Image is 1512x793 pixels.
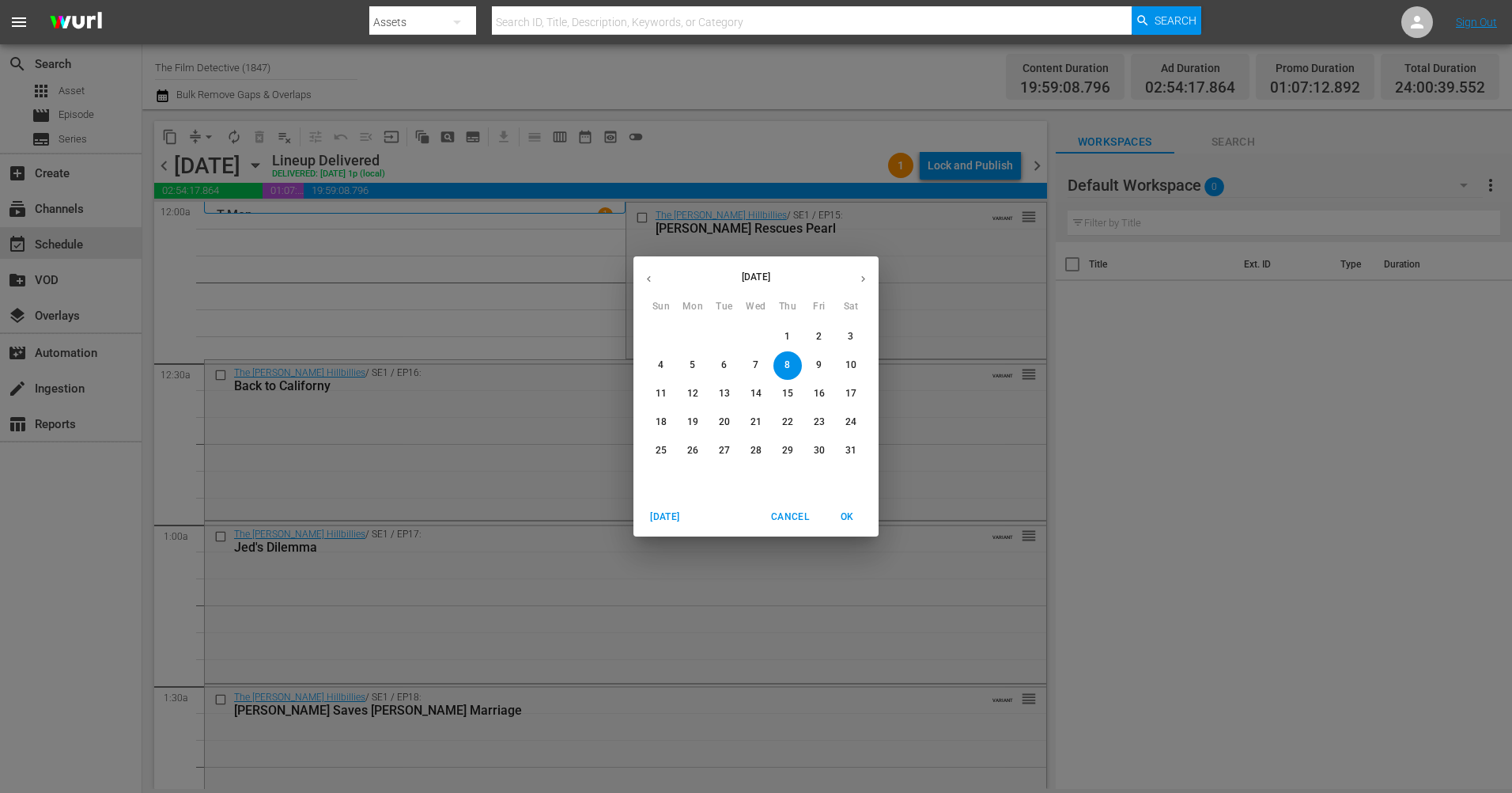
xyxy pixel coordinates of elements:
[837,323,865,351] button: 3
[845,387,856,400] p: 17
[647,380,675,408] button: 11
[837,351,865,380] button: 10
[690,359,695,372] p: 5
[773,437,802,465] button: 29
[773,299,802,315] span: Thu
[710,408,739,437] button: 20
[679,299,707,315] span: Mon
[845,444,856,457] p: 31
[742,299,770,315] span: Wed
[656,387,667,400] p: 11
[837,437,865,465] button: 31
[753,359,758,372] p: 7
[814,444,825,457] p: 30
[845,415,856,429] p: 24
[805,408,833,437] button: 23
[656,415,667,429] p: 18
[742,380,770,408] button: 14
[687,387,698,400] p: 12
[837,299,865,315] span: Sat
[784,359,790,372] p: 8
[837,380,865,408] button: 17
[816,330,822,343] p: 2
[848,330,853,343] p: 3
[773,323,802,351] button: 1
[782,444,793,457] p: 29
[742,437,770,465] button: 28
[750,444,762,457] p: 28
[742,408,770,437] button: 21
[773,380,802,408] button: 15
[822,504,872,530] button: OK
[710,351,739,380] button: 6
[750,415,762,429] p: 21
[710,437,739,465] button: 27
[719,415,730,429] p: 20
[719,387,730,400] p: 13
[805,299,833,315] span: Fri
[679,408,707,437] button: 19
[805,437,833,465] button: 30
[814,387,825,400] p: 16
[710,299,739,315] span: Tue
[679,437,707,465] button: 26
[647,408,675,437] button: 18
[750,387,762,400] p: 14
[656,444,667,457] p: 25
[721,359,727,372] p: 6
[765,504,815,530] button: Cancel
[679,351,707,380] button: 5
[805,323,833,351] button: 2
[679,380,707,408] button: 12
[782,387,793,400] p: 15
[646,509,684,526] span: [DATE]
[828,509,866,526] span: OK
[742,351,770,380] button: 7
[38,4,114,41] img: ans4CAIJ8jUAAAAAAAAAAAAAAAAAAAAAAAAgQb4GAAAAAAAAAAAAAAAAAAAAAAAAJMjXAAAAAAAAAAAAAAAAAAAAAAAAgAT5G...
[837,408,865,437] button: 24
[1456,16,1497,28] a: Sign Out
[1155,6,1196,35] span: Search
[647,351,675,380] button: 4
[771,509,809,526] span: Cancel
[647,437,675,465] button: 25
[687,444,698,457] p: 26
[647,299,675,315] span: Sun
[773,351,802,380] button: 8
[784,330,790,343] p: 1
[664,270,848,284] p: [DATE]
[687,415,698,429] p: 19
[773,408,802,437] button: 22
[719,444,730,457] p: 27
[816,359,822,372] p: 9
[710,380,739,408] button: 13
[658,359,663,372] p: 4
[814,415,825,429] p: 23
[845,359,856,372] p: 10
[782,415,793,429] p: 22
[805,351,833,380] button: 9
[9,13,28,32] span: menu
[640,504,690,530] button: [DATE]
[805,380,833,408] button: 16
